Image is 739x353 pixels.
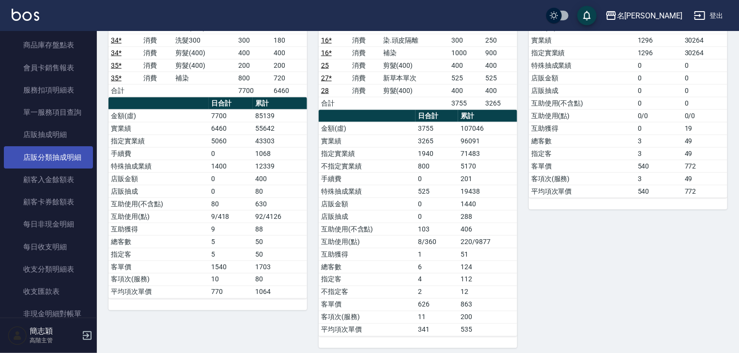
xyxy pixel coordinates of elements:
[271,34,307,46] td: 180
[173,34,236,46] td: 洗髮300
[483,97,517,109] td: 3265
[236,34,272,46] td: 300
[236,72,272,84] td: 800
[529,109,635,122] td: 互助使用(點)
[4,169,93,191] a: 顧客入金餘額表
[682,147,727,160] td: 49
[529,172,635,185] td: 客項次(服務)
[108,248,209,261] td: 指定客
[458,185,517,198] td: 19438
[108,235,209,248] td: 總客數
[350,34,381,46] td: 消費
[690,7,727,25] button: 登出
[253,273,307,286] td: 80
[350,59,381,72] td: 消費
[416,311,458,323] td: 11
[529,34,635,46] td: 實業績
[416,147,458,160] td: 1940
[319,122,416,135] td: 金額(虛)
[458,210,517,223] td: 288
[209,223,253,235] td: 9
[4,34,93,56] a: 商品庫存盤點表
[458,261,517,273] td: 124
[253,185,307,198] td: 80
[253,286,307,298] td: 1064
[458,135,517,147] td: 96091
[635,172,682,185] td: 3
[449,59,483,72] td: 400
[4,236,93,258] a: 每日收支明細
[635,185,682,198] td: 540
[209,160,253,172] td: 1400
[458,248,517,261] td: 51
[319,172,416,185] td: 手續費
[483,34,517,46] td: 250
[617,10,682,22] div: 名[PERSON_NAME]
[108,210,209,223] td: 互助使用(點)
[108,109,209,122] td: 金額(虛)
[319,261,416,273] td: 總客數
[381,72,449,84] td: 新草本單次
[319,323,416,336] td: 平均項次單價
[416,298,458,311] td: 626
[635,160,682,172] td: 540
[12,9,39,21] img: Logo
[381,59,449,72] td: 剪髮(400)
[416,160,458,172] td: 800
[577,6,597,25] button: save
[108,223,209,235] td: 互助獲得
[635,72,682,84] td: 0
[350,46,381,59] td: 消費
[271,46,307,59] td: 400
[209,235,253,248] td: 5
[108,97,307,299] table: a dense table
[319,135,416,147] td: 實業績
[319,298,416,311] td: 客單價
[319,198,416,210] td: 店販金額
[271,72,307,84] td: 720
[4,101,93,123] a: 單一服務項目查詢
[209,273,253,286] td: 10
[141,34,173,46] td: 消費
[635,34,682,46] td: 1296
[635,147,682,160] td: 3
[635,46,682,59] td: 1296
[416,198,458,210] td: 0
[108,198,209,210] td: 互助使用(不含點)
[319,210,416,223] td: 店販抽成
[635,59,682,72] td: 0
[319,286,416,298] td: 不指定客
[458,198,517,210] td: 1440
[416,286,458,298] td: 2
[253,135,307,147] td: 43303
[30,336,79,345] p: 高階主管
[319,223,416,235] td: 互助使用(不含點)
[253,223,307,235] td: 88
[108,261,209,273] td: 客單價
[416,172,458,185] td: 0
[4,146,93,169] a: 店販分類抽成明細
[529,97,635,109] td: 互助使用(不含點)
[253,147,307,160] td: 1068
[635,97,682,109] td: 0
[350,84,381,97] td: 消費
[635,122,682,135] td: 0
[321,61,329,69] a: 25
[601,6,686,26] button: 名[PERSON_NAME]
[209,109,253,122] td: 7700
[319,235,416,248] td: 互助使用(點)
[416,122,458,135] td: 3755
[253,198,307,210] td: 630
[141,46,173,59] td: 消費
[108,172,209,185] td: 店販金額
[253,235,307,248] td: 50
[4,280,93,303] a: 收支匯款表
[682,160,727,172] td: 772
[108,273,209,286] td: 客項次(服務)
[319,97,350,109] td: 合計
[319,311,416,323] td: 客項次(服務)
[458,160,517,172] td: 5170
[682,34,727,46] td: 30264
[209,185,253,198] td: 0
[458,311,517,323] td: 200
